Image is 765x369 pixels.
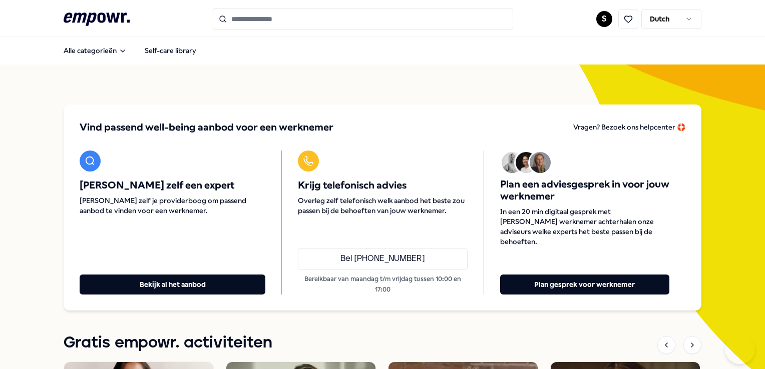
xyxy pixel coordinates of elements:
p: Bereikbaar van maandag t/m vrijdag tussen 10:00 en 17:00 [298,274,467,294]
iframe: Help Scout Beacon - Open [725,334,755,364]
span: [PERSON_NAME] zelf een expert [80,179,265,191]
span: Vind passend well-being aanbod voor een werknemer [80,120,333,134]
a: Self-care library [137,40,204,60]
button: Bekijk al het aanbod [80,274,265,294]
img: Avatar [502,152,523,173]
span: Vragen? Bezoek ons helpcenter 🛟 [573,123,685,131]
span: Plan een adviesgesprek in voor jouw werknemer [500,178,669,202]
a: Bel [PHONE_NUMBER] [298,248,467,270]
img: Avatar [530,152,551,173]
input: Search for products, categories or subcategories [213,8,513,30]
button: Alle categorieën [56,40,135,60]
button: Plan gesprek voor werknemer [500,274,669,294]
span: In een 20 min digitaal gesprek met [PERSON_NAME] werknemer achterhalen onze adviseurs welke exper... [500,206,669,246]
button: S [596,11,612,27]
a: Vragen? Bezoek ons helpcenter 🛟 [573,120,685,134]
span: Overleg zelf telefonisch welk aanbod het beste zou passen bij de behoeften van jouw werknemer. [298,195,467,215]
span: [PERSON_NAME] zelf je providerboog om passend aanbod te vinden voor een werknemer. [80,195,265,215]
img: Avatar [516,152,537,173]
span: Krijg telefonisch advies [298,179,467,191]
h1: Gratis empowr. activiteiten [64,330,272,355]
nav: Main [56,40,204,60]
